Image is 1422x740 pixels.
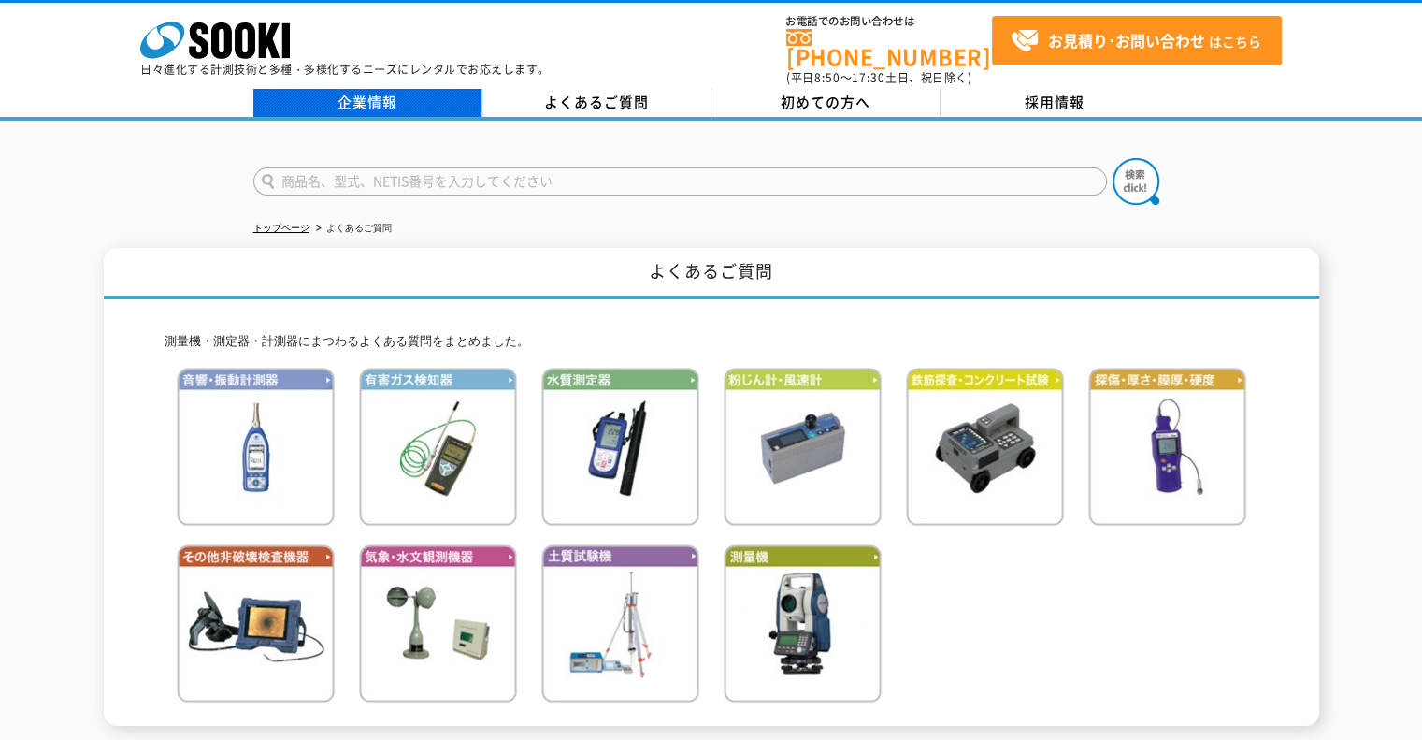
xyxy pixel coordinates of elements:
[786,69,971,86] span: (平日 ～ 土日、祝日除く)
[1113,158,1159,205] img: btn_search.png
[781,92,870,112] span: 初めての方へ
[786,16,992,27] span: お電話でのお問い合わせは
[786,29,992,67] a: [PHONE_NUMBER]
[724,544,882,703] img: 測量機
[140,64,550,75] p: 日々進化する計測技術と多種・多様化するニーズにレンタルでお応えします。
[906,368,1064,526] img: 鉄筋検査・コンクリート試験
[852,69,885,86] span: 17:30
[177,368,335,526] img: 音響・振動計測器
[541,368,699,526] img: 水質測定器
[165,332,1258,352] p: 測量機・測定器・計測器にまつわるよくある質問をまとめました。
[359,368,517,526] img: 有害ガス検知器
[177,544,335,703] img: その他非破壊検査機器
[359,544,517,703] img: 気象・水文観測機器
[814,69,840,86] span: 8:50
[312,219,392,239] li: よくあるご質問
[1011,27,1261,55] span: はこちら
[724,368,882,526] img: 粉じん計・風速計
[541,544,699,703] img: 土質試験機
[253,167,1107,196] input: 商品名、型式、NETIS番号を入力してください
[104,248,1319,299] h1: よくあるご質問
[711,89,941,117] a: 初めての方へ
[941,89,1170,117] a: 採用情報
[992,16,1282,65] a: お見積り･お問い合わせはこちら
[482,89,711,117] a: よくあるご質問
[253,89,482,117] a: 企業情報
[253,223,309,233] a: トップページ
[1088,368,1246,526] img: 探傷・厚さ・膜厚・硬度
[1048,29,1205,51] strong: お見積り･お問い合わせ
